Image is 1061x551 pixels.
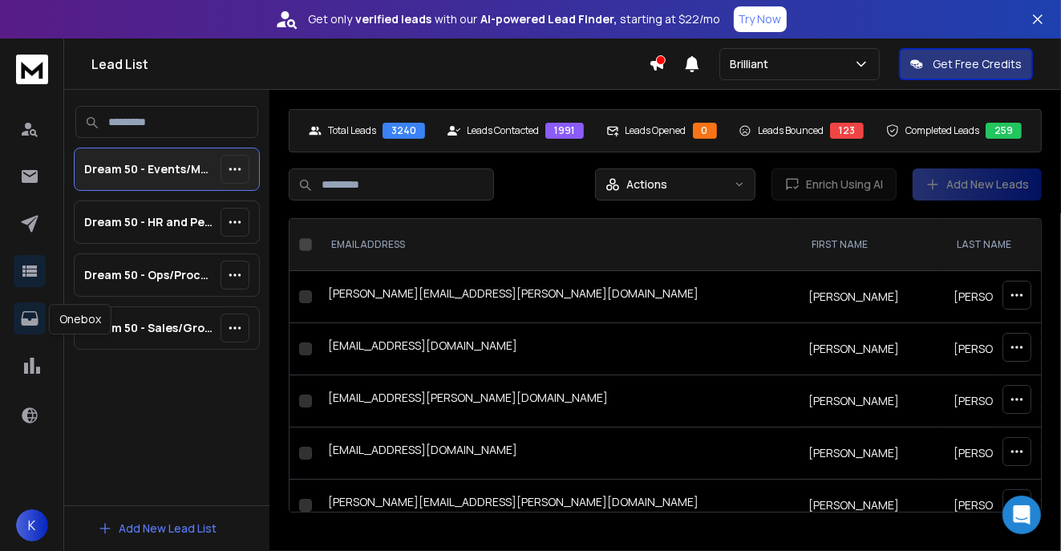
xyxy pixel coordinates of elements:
[799,271,944,323] td: [PERSON_NAME]
[16,55,48,84] img: logo
[739,11,782,27] p: Try Now
[771,168,897,201] button: Enrich Using AI
[944,375,1054,427] td: [PERSON_NAME]
[85,513,229,545] button: Add New Lead List
[758,124,824,137] p: Leads Bounced
[328,124,376,137] p: Total Leads
[944,427,1054,480] td: [PERSON_NAME]
[799,427,944,480] td: [PERSON_NAME]
[944,480,1054,532] td: [PERSON_NAME]
[734,6,787,32] button: Try Now
[16,509,48,541] button: K
[933,56,1022,72] p: Get Free Credits
[318,219,799,271] th: EMAIL ADDRESS
[944,219,1054,271] th: LAST NAME
[84,161,214,177] p: Dream 50 - Events/Marketing
[328,442,789,464] div: [EMAIL_ADDRESS][DOMAIN_NAME]
[830,123,864,139] div: 123
[944,323,1054,375] td: [PERSON_NAME]
[49,304,111,334] div: Onebox
[309,11,721,27] p: Get only with our starting at $22/mo
[328,390,789,412] div: [EMAIL_ADDRESS][PERSON_NAME][DOMAIN_NAME]
[467,124,539,137] p: Leads Contacted
[545,123,584,139] div: 1991
[328,494,789,517] div: [PERSON_NAME][EMAIL_ADDRESS][PERSON_NAME][DOMAIN_NAME]
[356,11,432,27] strong: verified leads
[799,323,944,375] td: [PERSON_NAME]
[328,338,789,360] div: [EMAIL_ADDRESS][DOMAIN_NAME]
[730,56,775,72] p: Brilliant
[905,124,979,137] p: Completed Leads
[899,48,1033,80] button: Get Free Credits
[799,480,944,532] td: [PERSON_NAME]
[91,55,649,74] h1: Lead List
[84,214,214,230] p: Dream 50 - HR and People
[383,123,425,139] div: 3240
[84,320,214,336] p: Dream 50 - Sales/Growth
[986,123,1022,139] div: 259
[693,123,717,139] div: 0
[626,176,667,192] p: Actions
[481,11,618,27] strong: AI-powered Lead Finder,
[626,124,686,137] p: Leads Opened
[944,271,1054,323] td: [PERSON_NAME]
[799,219,944,271] th: FIRST NAME
[799,375,944,427] td: [PERSON_NAME]
[328,286,789,308] div: [PERSON_NAME][EMAIL_ADDRESS][PERSON_NAME][DOMAIN_NAME]
[1002,496,1041,534] div: Open Intercom Messenger
[84,267,214,283] p: Dream 50 - Ops/Procurement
